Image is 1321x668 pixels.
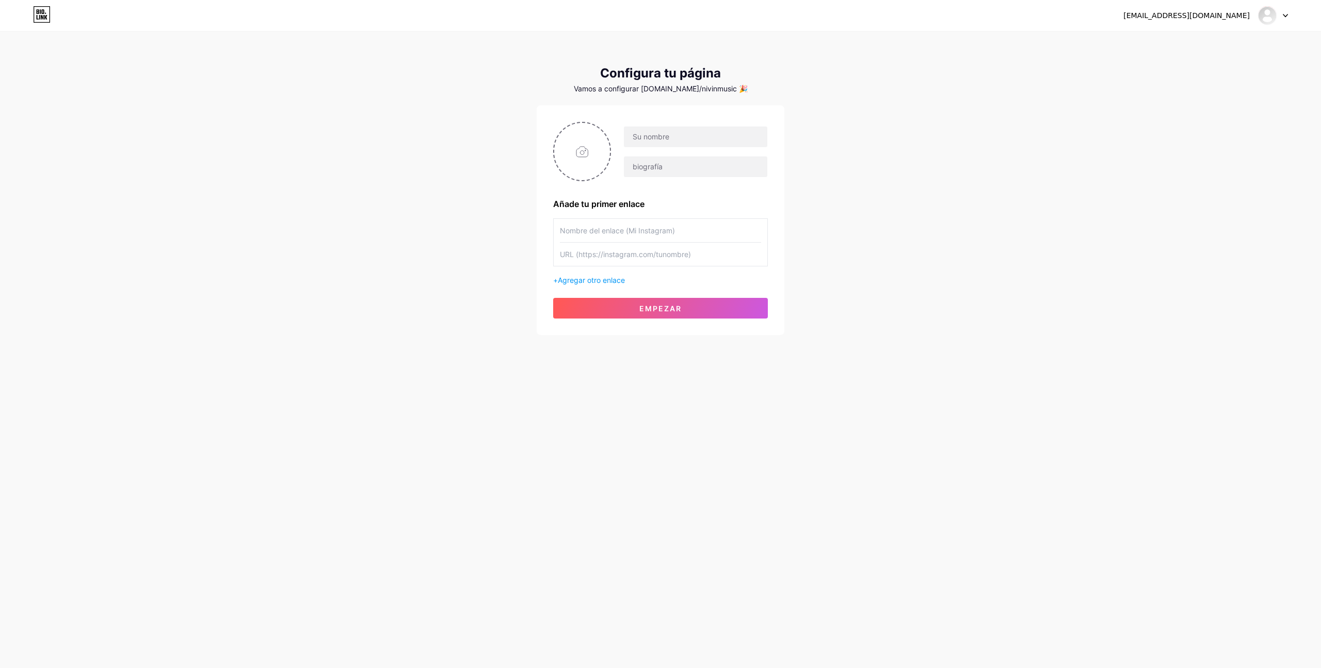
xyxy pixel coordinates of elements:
[553,276,558,284] font: +
[560,243,761,266] input: URL (https://instagram.com/tunombre)
[600,66,721,81] font: Configura tu página
[560,219,761,242] input: Nombre del enlace (Mi Instagram)
[624,156,767,177] input: biografía
[558,276,625,284] font: Agregar otro enlace
[624,126,767,147] input: Su nombre
[553,199,645,209] font: Añade tu primer enlace
[574,84,748,93] font: Vamos a configurar [DOMAIN_NAME]/nivinmusic 🎉
[553,298,768,319] button: Empezar
[1258,6,1277,25] img: Eugenio Nivin
[639,304,682,313] font: Empezar
[1123,11,1250,20] font: [EMAIL_ADDRESS][DOMAIN_NAME]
